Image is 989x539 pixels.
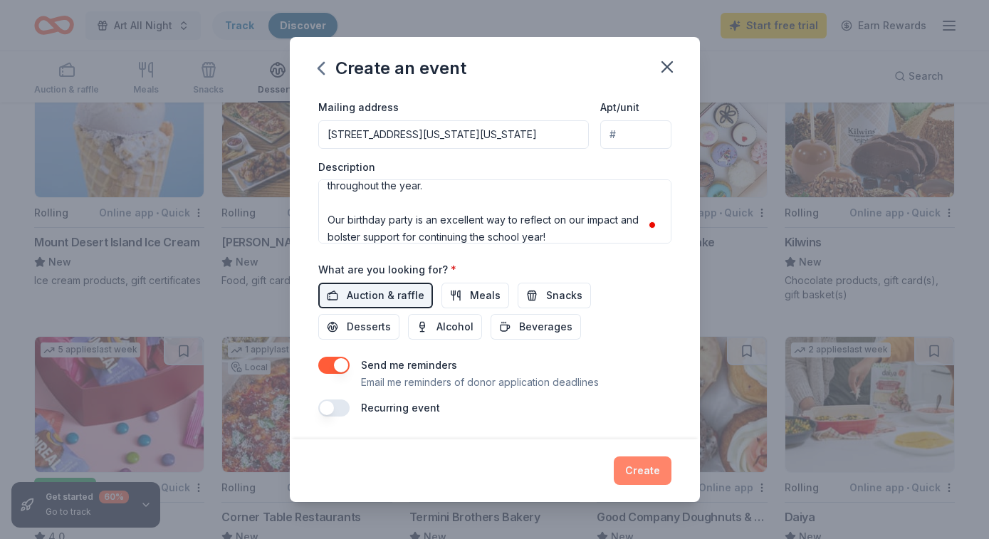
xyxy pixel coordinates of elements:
[318,160,375,174] label: Description
[347,318,391,335] span: Desserts
[600,100,639,115] label: Apt/unit
[318,263,456,277] label: What are you looking for?
[318,100,399,115] label: Mailing address
[408,314,482,340] button: Alcohol
[347,287,424,304] span: Auction & raffle
[491,314,581,340] button: Beverages
[318,57,466,80] div: Create an event
[361,402,440,414] label: Recurring event
[361,359,457,371] label: Send me reminders
[318,120,590,149] input: Enter a US address
[436,318,473,335] span: Alcohol
[600,120,671,149] input: #
[318,283,433,308] button: Auction & raffle
[318,314,399,340] button: Desserts
[470,287,501,304] span: Meals
[614,456,671,485] button: Create
[361,374,599,391] p: Email me reminders of donor application deadlines
[546,287,582,304] span: Snacks
[518,283,591,308] button: Snacks
[318,179,671,244] textarea: To enrich screen reader interactions, please activate Accessibility in Grammarly extension settings
[441,283,509,308] button: Meals
[519,318,572,335] span: Beverages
